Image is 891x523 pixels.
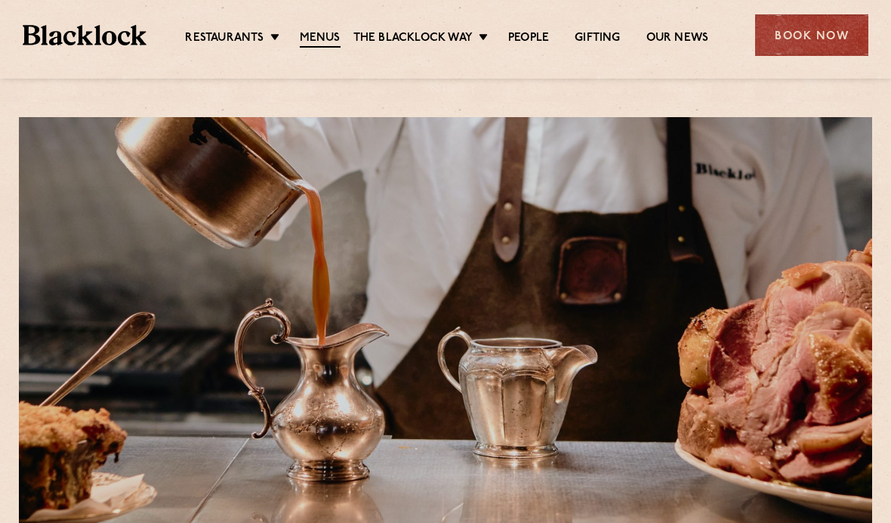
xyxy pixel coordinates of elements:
a: Our News [646,31,709,46]
div: Book Now [755,14,868,56]
a: People [508,31,549,46]
a: The Blacklock Way [353,31,473,46]
a: Menus [300,31,341,48]
a: Restaurants [185,31,264,46]
a: Gifting [575,31,620,46]
img: BL_Textured_Logo-footer-cropped.svg [23,25,146,46]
